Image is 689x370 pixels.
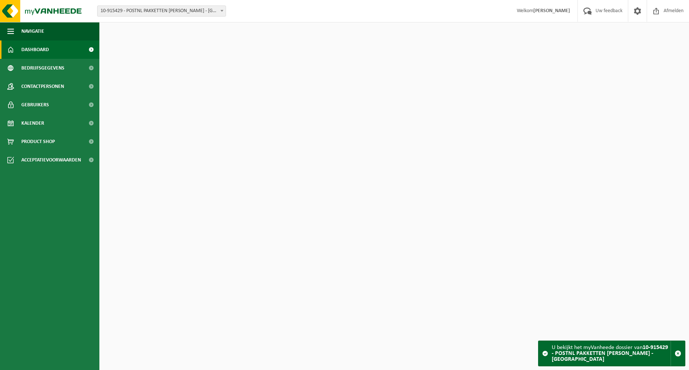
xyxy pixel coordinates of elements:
span: 10-915429 - POSTNL PAKKETTEN BELGIE EVERGEM - EVERGEM [98,6,226,16]
strong: [PERSON_NAME] [533,8,570,14]
span: Contactpersonen [21,77,64,96]
span: Bedrijfsgegevens [21,59,64,77]
span: Acceptatievoorwaarden [21,151,81,169]
span: Gebruikers [21,96,49,114]
span: Navigatie [21,22,44,40]
span: Product Shop [21,132,55,151]
strong: 10-915429 - POSTNL PAKKETTEN [PERSON_NAME] - [GEOGRAPHIC_DATA] [552,345,668,362]
span: 10-915429 - POSTNL PAKKETTEN BELGIE EVERGEM - EVERGEM [97,6,226,17]
span: Dashboard [21,40,49,59]
div: U bekijkt het myVanheede dossier van [552,341,671,366]
span: Kalender [21,114,44,132]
